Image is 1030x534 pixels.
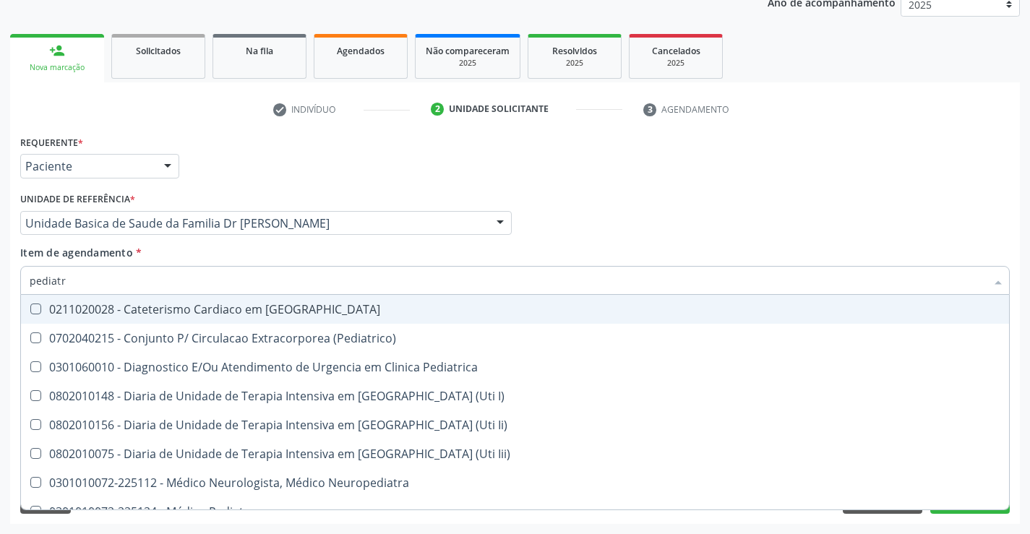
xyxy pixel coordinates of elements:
[49,43,65,59] div: person_add
[538,58,611,69] div: 2025
[30,419,1000,431] div: 0802010156 - Diaria de Unidade de Terapia Intensiva em [GEOGRAPHIC_DATA] (Uti Ii)
[30,361,1000,373] div: 0301060010 - Diagnostico E/Ou Atendimento de Urgencia em Clinica Pediatrica
[426,58,510,69] div: 2025
[20,189,135,211] label: Unidade de referência
[20,132,83,154] label: Requerente
[20,246,133,259] span: Item de agendamento
[652,45,700,57] span: Cancelados
[552,45,597,57] span: Resolvidos
[20,62,94,73] div: Nova marcação
[25,216,482,231] span: Unidade Basica de Saude da Familia Dr [PERSON_NAME]
[30,266,986,295] input: Buscar por procedimentos
[431,103,444,116] div: 2
[426,45,510,57] span: Não compareceram
[640,58,712,69] div: 2025
[30,506,1000,517] div: 0301010072-225124 - Médico Pediatra
[30,448,1000,460] div: 0802010075 - Diaria de Unidade de Terapia Intensiva em [GEOGRAPHIC_DATA] (Uti Iii)
[449,103,549,116] div: Unidade solicitante
[30,332,1000,344] div: 0702040215 - Conjunto P/ Circulacao Extracorporea (Pediatrico)
[246,45,273,57] span: Na fila
[30,303,1000,315] div: 0211020028 - Cateterismo Cardiaco em [GEOGRAPHIC_DATA]
[337,45,385,57] span: Agendados
[136,45,181,57] span: Solicitados
[25,159,150,173] span: Paciente
[30,390,1000,402] div: 0802010148 - Diaria de Unidade de Terapia Intensiva em [GEOGRAPHIC_DATA] (Uti I)
[30,477,1000,488] div: 0301010072-225112 - Médico Neurologista, Médico Neuropediatra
